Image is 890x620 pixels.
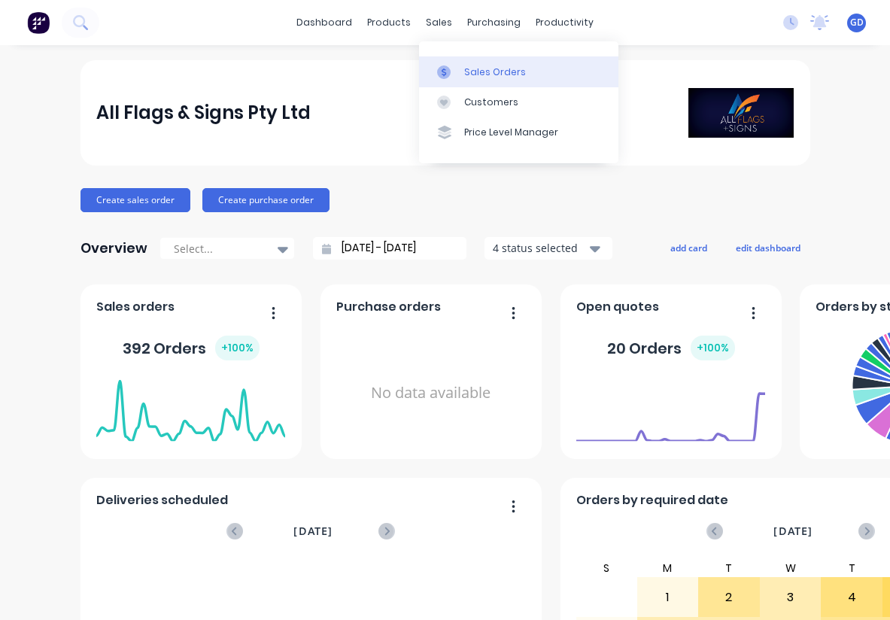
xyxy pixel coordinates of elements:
[576,298,659,316] span: Open quotes
[96,298,175,316] span: Sales orders
[460,11,528,34] div: purchasing
[215,336,260,360] div: + 100 %
[484,237,612,260] button: 4 status selected
[493,240,588,256] div: 4 status selected
[576,559,637,577] div: S
[464,126,558,139] div: Price Level Manager
[607,336,735,360] div: 20 Orders
[691,336,735,360] div: + 100 %
[80,233,147,263] div: Overview
[202,188,330,212] button: Create purchase order
[637,559,699,577] div: M
[528,11,601,34] div: productivity
[336,322,525,464] div: No data available
[289,11,360,34] a: dashboard
[850,16,864,29] span: GD
[96,98,311,128] div: All Flags & Signs Pty Ltd
[80,188,190,212] button: Create sales order
[293,523,333,539] span: [DATE]
[688,88,794,138] img: All Flags & Signs Pty Ltd
[360,11,418,34] div: products
[418,11,460,34] div: sales
[27,11,50,34] img: Factory
[760,559,822,577] div: W
[464,96,518,109] div: Customers
[822,579,882,616] div: 4
[464,65,526,79] div: Sales Orders
[698,559,760,577] div: T
[419,56,618,87] a: Sales Orders
[726,238,810,257] button: edit dashboard
[699,579,759,616] div: 2
[638,579,698,616] div: 1
[821,559,882,577] div: T
[773,523,813,539] span: [DATE]
[419,117,618,147] a: Price Level Manager
[123,336,260,360] div: 392 Orders
[661,238,717,257] button: add card
[761,579,821,616] div: 3
[419,87,618,117] a: Customers
[336,298,441,316] span: Purchase orders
